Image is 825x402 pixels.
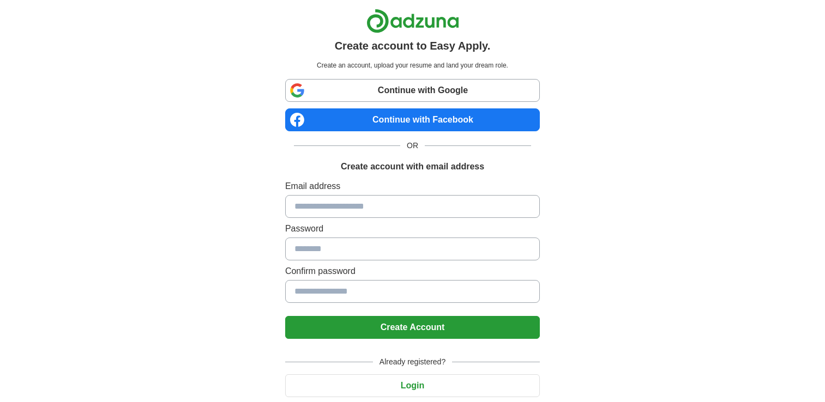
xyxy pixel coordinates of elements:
[285,316,540,339] button: Create Account
[373,356,452,368] span: Already registered?
[366,9,459,33] img: Adzuna logo
[285,180,540,193] label: Email address
[341,160,484,173] h1: Create account with email address
[285,222,540,235] label: Password
[287,60,538,70] p: Create an account, upload your resume and land your dream role.
[285,108,540,131] a: Continue with Facebook
[285,79,540,102] a: Continue with Google
[335,38,491,54] h1: Create account to Easy Apply.
[285,374,540,397] button: Login
[400,140,425,151] span: OR
[285,265,540,278] label: Confirm password
[285,381,540,390] a: Login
